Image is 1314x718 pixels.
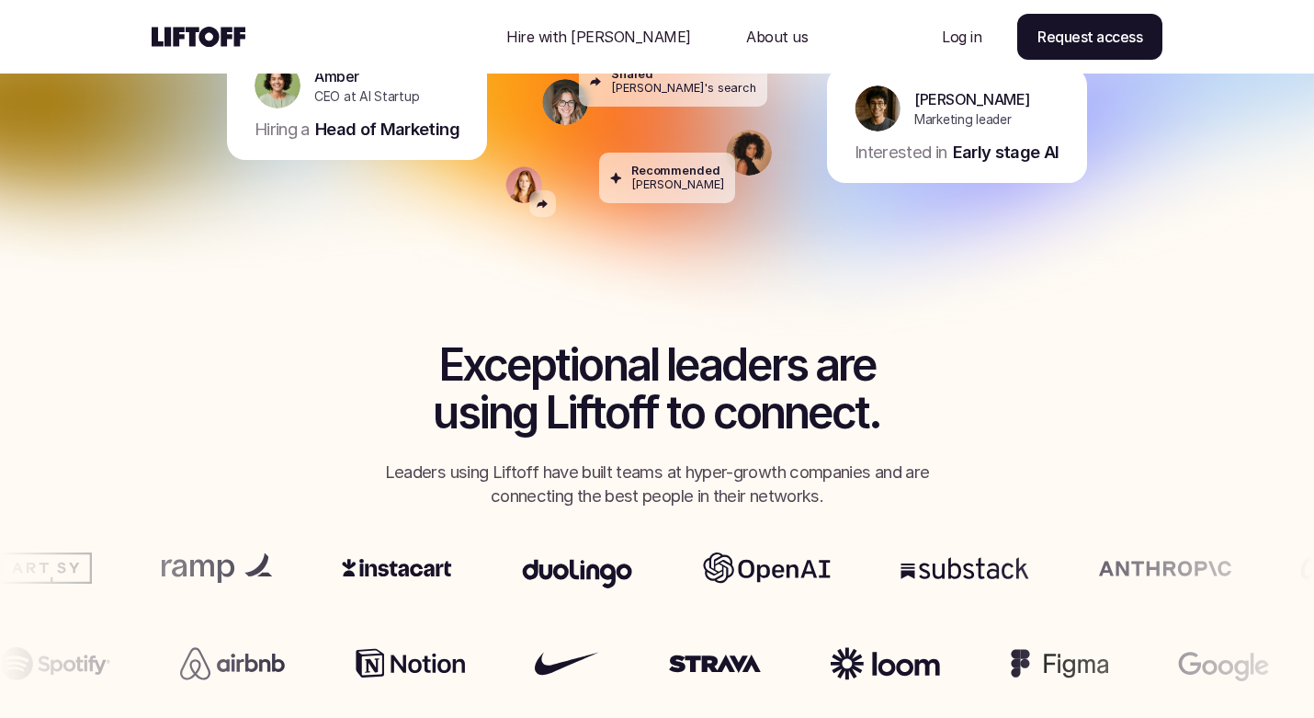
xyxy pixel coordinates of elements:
[631,164,720,177] p: Recommended
[372,461,942,508] p: Leaders using Liftoff have built teams at hyper-growth companies and are connecting the best peop...
[1037,26,1142,48] p: Request access
[611,67,653,81] p: Shared
[506,26,691,48] p: Hire with [PERSON_NAME]
[920,15,1003,59] a: Nav Link
[315,118,459,142] p: Head of Marketing
[953,141,1059,165] p: Early stage AI
[631,177,724,191] p: [PERSON_NAME]
[942,26,981,48] p: Log in
[611,81,756,95] p: [PERSON_NAME]'s search
[855,141,947,165] p: Interested in
[746,26,808,48] p: About us
[724,15,830,59] a: Nav Link
[314,64,359,86] p: Amber
[914,87,1030,109] p: [PERSON_NAME]
[314,86,419,106] p: CEO at AI Startup
[914,109,1012,129] p: Marketing leader
[484,15,713,59] a: Nav Link
[1017,14,1162,60] a: Request access
[317,341,997,439] h2: Exceptional leaders are using Liftoff to connect.
[255,118,310,142] p: Hiring a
